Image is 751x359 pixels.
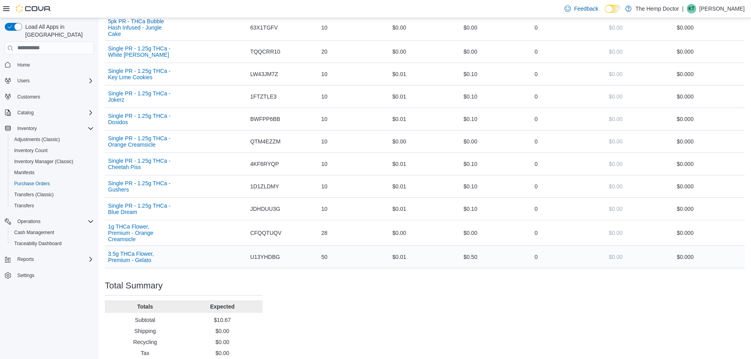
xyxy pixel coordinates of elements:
button: Operations [2,216,97,227]
span: Reports [14,255,94,264]
button: Single PR - 1.25g THCa - Dosidos [108,113,173,125]
div: $0.01 [389,66,460,82]
span: $0.00 [609,48,622,56]
button: $0.00 [606,20,626,35]
button: Single PR - 1.25g THCa - White [PERSON_NAME] [108,45,173,58]
input: Dark Mode [605,5,621,13]
a: Manifests [11,168,37,177]
div: 20 [318,44,389,60]
span: 4KF6RYQP [250,159,279,169]
span: Inventory Count [14,147,48,154]
div: $0.00 [460,225,531,241]
button: Home [2,59,97,71]
button: $0.00 [606,156,626,172]
div: $0.00 0 [677,69,742,79]
div: $0.00 0 [677,114,742,124]
div: 10 [318,20,389,35]
p: Shipping [108,327,182,335]
span: 63X1TGFV [250,23,278,32]
div: $0.10 [460,201,531,217]
span: Customers [14,92,94,102]
a: Inventory Manager (Classic) [11,157,76,166]
span: Catalog [14,108,94,117]
span: U13YHDBG [250,252,280,262]
span: Manifests [11,168,94,177]
button: $0.00 [606,179,626,194]
div: $0.10 [460,89,531,104]
div: $0.10 [460,111,531,127]
button: $0.00 [606,111,626,127]
button: Single PR - 1.25g THCa - Blue Dream [108,203,173,215]
div: 28 [318,225,389,241]
span: CFQQTUQV [250,228,281,238]
a: Transfers [11,201,37,210]
a: Customers [14,92,43,102]
a: Adjustments (Classic) [11,135,63,144]
div: 10 [318,111,389,127]
div: 0 [531,44,602,60]
button: $0.00 [606,201,626,217]
span: JDHDUU3G [250,204,280,214]
div: $0.00 0 [677,92,742,101]
p: Tax [108,349,182,357]
button: Single PR - 1.25g THCa - Key Lime Cookies [108,68,173,80]
span: Settings [14,270,94,280]
span: Operations [17,218,41,225]
a: Feedback [561,1,601,17]
span: Inventory [17,125,37,132]
span: LW43JM7Z [250,69,278,79]
button: Customers [2,91,97,102]
div: $0.00 0 [677,228,742,238]
span: Customers [17,94,40,100]
div: 0 [531,111,602,127]
span: $0.00 [609,229,622,237]
div: 0 [531,201,602,217]
span: Users [14,76,94,86]
div: $0.00 [460,44,531,60]
span: KT [688,4,694,13]
span: $0.00 [609,24,622,32]
p: Recycling [108,338,182,346]
button: $0.00 [606,89,626,104]
p: | [682,4,684,13]
div: 0 [531,20,602,35]
span: $0.00 [609,115,622,123]
span: Inventory Manager (Classic) [11,157,94,166]
div: 0 [531,134,602,149]
button: 5pk PR - THCa Bubble Hash Infused - Jungle Cake [108,18,173,37]
div: $0.01 [389,111,460,127]
a: Cash Management [11,228,57,237]
div: $0.00 [460,134,531,149]
span: Operations [14,217,94,226]
span: Transfers [11,201,94,210]
button: Transfers [8,200,97,211]
button: Single PR - 1.25g THCa - Orange Creamsicle [108,135,173,148]
a: Inventory Count [11,146,51,155]
button: Reports [14,255,37,264]
button: Transfers (Classic) [8,189,97,200]
span: Home [14,60,94,70]
div: 0 [531,179,602,194]
button: Users [2,75,97,86]
span: Purchase Orders [11,179,94,188]
div: $0.01 [389,156,460,172]
p: $0.00 [185,327,259,335]
div: $0.00 [460,20,531,35]
button: 3.5g THCa Flower, Premium - Gelato [108,251,173,263]
span: Transfers (Classic) [14,192,54,198]
span: Cash Management [14,229,54,236]
a: Purchase Orders [11,179,53,188]
p: Expected [185,303,259,311]
button: Purchase Orders [8,178,97,189]
span: Load All Apps in [GEOGRAPHIC_DATA] [22,23,94,39]
span: Users [17,78,30,84]
span: $0.00 [609,253,622,261]
span: Inventory Count [11,146,94,155]
div: 0 [531,156,602,172]
span: 1FTZTLE3 [250,92,277,101]
div: $0.00 0 [677,204,742,214]
button: Inventory Manager (Classic) [8,156,97,167]
span: $0.00 [609,205,622,213]
span: $0.00 [609,138,622,145]
div: Kyle Trask [687,4,696,13]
